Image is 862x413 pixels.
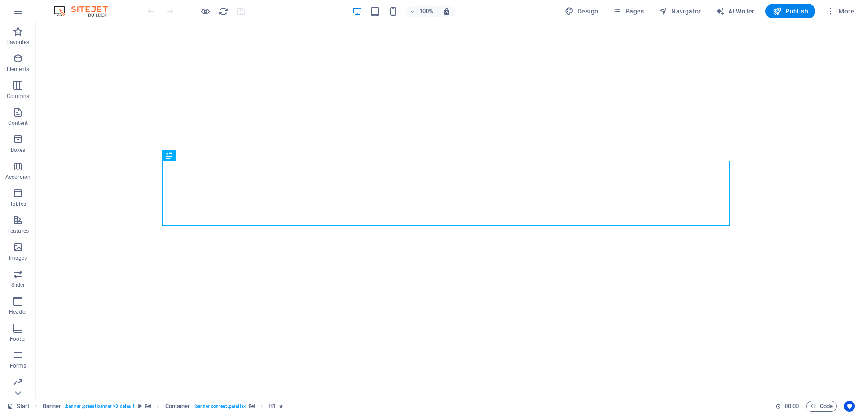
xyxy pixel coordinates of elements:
i: This element contains a background [249,404,255,409]
span: 00 00 [785,401,799,412]
span: Click to select. Double-click to edit [165,401,190,412]
h6: Session time [775,401,799,412]
i: Element contains an animation [279,404,283,409]
span: Code [810,401,833,412]
p: Elements [7,66,30,73]
p: Columns [7,93,29,100]
i: On resize automatically adjust zoom level to fit chosen device. [443,7,451,15]
a: Click to cancel selection. Double-click to open Pages [7,401,30,412]
i: Reload page [218,6,229,17]
span: Design [565,7,598,16]
button: reload [218,6,229,17]
span: Publish [773,7,808,16]
p: Boxes [11,147,26,154]
button: Publish [765,4,815,18]
span: Navigator [659,7,701,16]
span: Pages [612,7,644,16]
span: AI Writer [716,7,755,16]
i: This element contains a background [145,404,151,409]
p: Footer [10,335,26,342]
p: Accordion [5,173,31,181]
span: : [791,403,792,409]
p: Slider [11,281,25,289]
h6: 100% [419,6,434,17]
p: Header [9,308,27,315]
img: Editor Logo [52,6,119,17]
button: Pages [609,4,647,18]
button: More [822,4,858,18]
button: Navigator [655,4,705,18]
button: AI Writer [712,4,758,18]
p: Images [9,254,27,262]
button: 100% [406,6,438,17]
button: Code [806,401,837,412]
span: Click to select. Double-click to edit [43,401,62,412]
p: Forms [10,362,26,369]
p: Features [7,227,29,235]
button: Usercentrics [844,401,855,412]
p: Content [8,120,28,127]
p: Favorites [6,39,29,46]
div: Design (Ctrl+Alt+Y) [561,4,602,18]
nav: breadcrumb [43,401,284,412]
span: More [826,7,854,16]
span: Click to select. Double-click to edit [268,401,276,412]
span: . banner .preset-banner-v3-default [65,401,134,412]
i: This element is a customizable preset [138,404,142,409]
button: Design [561,4,602,18]
button: Click here to leave preview mode and continue editing [200,6,211,17]
span: . banner-content .parallax [194,401,245,412]
p: Tables [10,200,26,208]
